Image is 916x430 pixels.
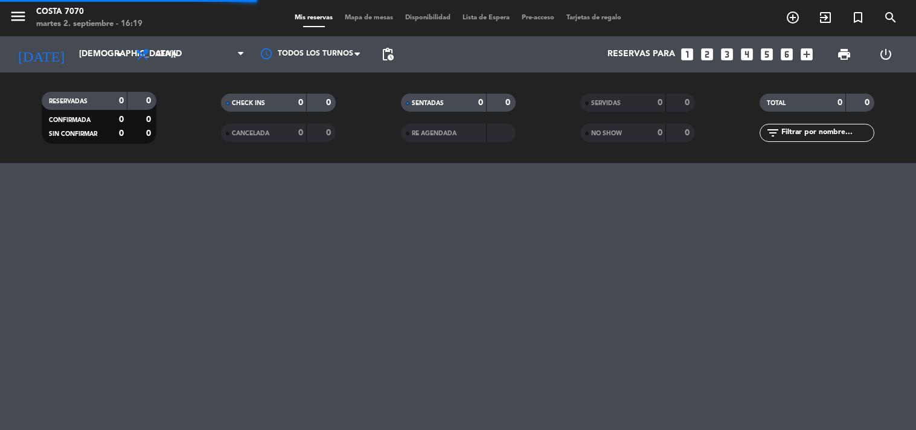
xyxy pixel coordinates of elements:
span: Lista de Espera [456,14,516,21]
i: search [883,10,898,25]
strong: 0 [838,98,842,107]
strong: 0 [865,98,872,107]
strong: 0 [119,129,124,138]
i: add_circle_outline [786,10,800,25]
strong: 0 [685,98,692,107]
i: looks_3 [719,47,735,62]
strong: 0 [146,97,153,105]
span: Mapa de mesas [339,14,399,21]
div: Costa 7070 [36,6,143,18]
i: add_box [799,47,815,62]
i: looks_5 [759,47,775,62]
button: menu [9,7,27,30]
span: CANCELADA [232,130,269,136]
strong: 0 [326,98,333,107]
strong: 0 [298,129,303,137]
strong: 0 [658,98,662,107]
i: looks_6 [779,47,795,62]
strong: 0 [146,115,153,124]
span: SERVIDAS [591,100,621,106]
strong: 0 [119,115,124,124]
i: [DATE] [9,41,73,68]
strong: 0 [326,129,333,137]
i: looks_4 [739,47,755,62]
span: Disponibilidad [399,14,456,21]
i: menu [9,7,27,25]
strong: 0 [478,98,483,107]
span: Reservas para [607,50,675,59]
i: looks_two [699,47,715,62]
span: SIN CONFIRMAR [49,131,97,137]
span: pending_actions [380,47,395,62]
span: TOTAL [767,100,786,106]
strong: 0 [658,129,662,137]
div: martes 2. septiembre - 16:19 [36,18,143,30]
strong: 0 [119,97,124,105]
i: exit_to_app [818,10,833,25]
strong: 0 [685,129,692,137]
strong: 0 [298,98,303,107]
strong: 0 [146,129,153,138]
i: power_settings_new [879,47,893,62]
span: RESERVADAS [49,98,88,104]
span: Tarjetas de regalo [560,14,627,21]
span: Pre-acceso [516,14,560,21]
span: print [837,47,851,62]
span: Cena [156,50,177,59]
div: LOG OUT [865,36,907,72]
i: filter_list [766,126,780,140]
span: SENTADAS [412,100,444,106]
span: CONFIRMADA [49,117,91,123]
span: CHECK INS [232,100,265,106]
input: Filtrar por nombre... [780,126,874,140]
i: arrow_drop_down [112,47,127,62]
span: Mis reservas [289,14,339,21]
i: turned_in_not [851,10,865,25]
strong: 0 [505,98,513,107]
span: NO SHOW [591,130,622,136]
span: RE AGENDADA [412,130,456,136]
i: looks_one [679,47,695,62]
